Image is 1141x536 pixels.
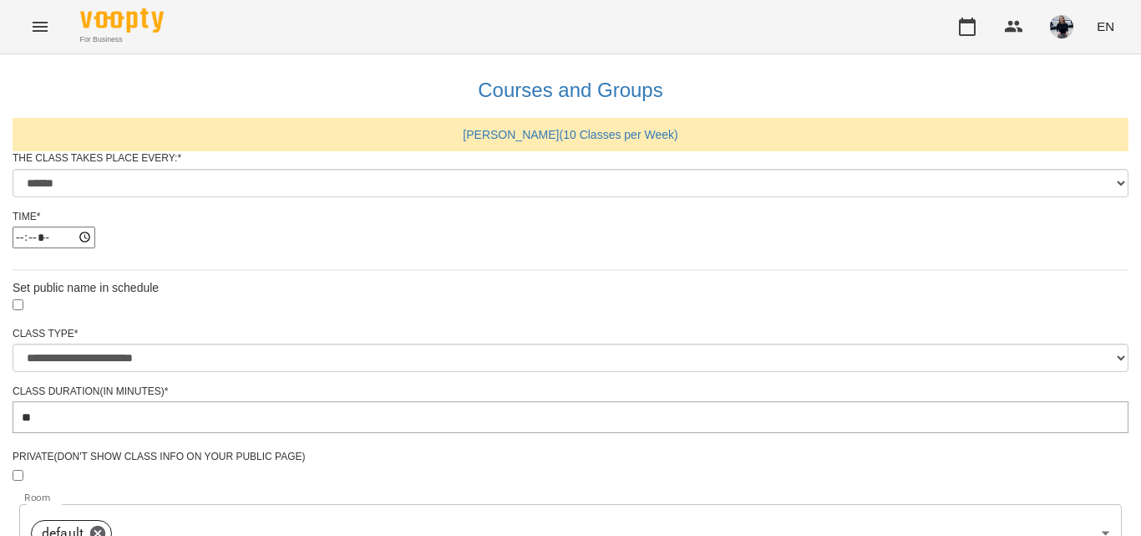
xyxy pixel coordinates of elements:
div: Private(Don't show class info on your public page) [13,450,1128,464]
h3: Courses and Groups [21,79,1120,101]
span: For Business [80,34,164,45]
img: bed276abe27a029eceb0b2f698d12980.jpg [1050,15,1073,38]
button: Menu [20,7,60,47]
a: [PERSON_NAME] ( 10 Classes per Week ) [463,128,677,141]
img: Voopty Logo [80,8,164,33]
button: EN [1090,11,1121,42]
div: The class takes place every: [13,151,1128,166]
span: EN [1097,18,1114,35]
div: Class Duration(in minutes) [13,385,1128,399]
div: Time [13,210,1128,224]
div: Set public name in schedule [13,279,1128,296]
div: Class Type [13,327,1128,341]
